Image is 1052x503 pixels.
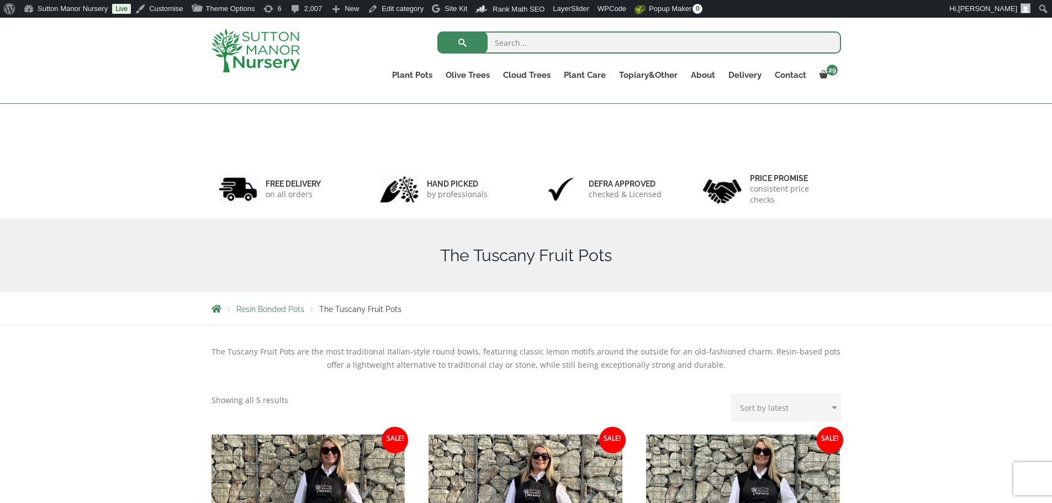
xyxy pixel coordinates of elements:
img: logo [212,29,300,72]
a: Contact [768,67,813,83]
h6: FREE DELIVERY [266,179,321,189]
select: Shop order [731,394,841,421]
span: Sale! [599,427,626,453]
a: 29 [813,67,841,83]
p: Showing all 5 results [212,394,288,407]
img: 3.jpg [542,175,580,203]
a: Delivery [722,67,768,83]
h6: Defra approved [589,179,662,189]
span: The Tuscany Fruit Pots [319,305,401,314]
a: Topiary&Other [612,67,684,83]
nav: Breadcrumbs [212,304,841,313]
a: Olive Trees [439,67,496,83]
p: checked & Licensed [589,189,662,200]
a: Resin Bonded Pots [236,305,304,314]
img: 2.jpg [380,175,419,203]
span: Sale! [382,427,408,453]
h6: hand picked [427,179,488,189]
p: The Tuscany Fruit Pots are the most traditional Italian-style round bowls, featuring classic lemo... [212,345,841,372]
a: Live [112,4,131,14]
span: 29 [827,65,838,76]
p: by professionals [427,189,488,200]
span: Rank Math SEO [493,5,544,13]
span: [PERSON_NAME] [958,4,1017,13]
a: Cloud Trees [496,67,557,83]
p: on all orders [266,189,321,200]
h6: Price promise [750,173,834,183]
input: Search... [437,31,841,54]
h1: The Tuscany Fruit Pots [212,246,841,266]
img: 1.jpg [219,175,257,203]
span: 0 [692,4,702,14]
a: Plant Pots [385,67,439,83]
img: 4.jpg [703,172,742,206]
a: About [684,67,722,83]
p: consistent price checks [750,183,834,205]
span: Site Kit [445,4,467,13]
a: Plant Care [557,67,612,83]
span: Sale! [817,427,843,453]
